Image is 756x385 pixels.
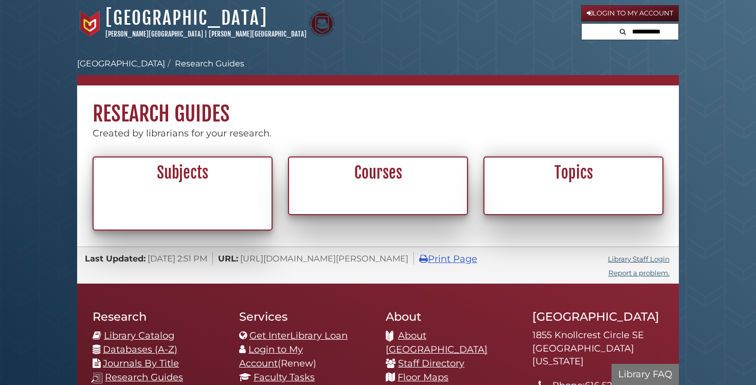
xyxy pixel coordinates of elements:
[77,58,679,85] nav: breadcrumb
[209,30,307,38] a: [PERSON_NAME][GEOGRAPHIC_DATA]
[608,269,670,277] a: Report a problem.
[398,358,464,369] a: Staff Directory
[77,85,679,127] h1: Research Guides
[490,163,657,183] h2: Topics
[620,28,626,35] i: Search
[608,255,670,263] a: Library Staff Login
[386,309,517,324] h2: About
[93,309,224,324] h2: Research
[205,30,207,38] span: |
[175,59,244,68] a: Research Guides
[105,30,203,38] a: [PERSON_NAME][GEOGRAPHIC_DATA]
[240,253,408,264] span: [URL][DOMAIN_NAME][PERSON_NAME]
[532,329,663,369] address: 1855 Knollcrest Circle SE [GEOGRAPHIC_DATA][US_STATE]
[239,343,370,371] li: (Renew)
[148,253,207,264] span: [DATE] 2:51 PM
[239,309,370,324] h2: Services
[218,253,238,264] span: URL:
[99,163,266,183] h2: Subjects
[92,373,102,383] img: research-guides-icon-white_37x37.png
[611,364,679,385] button: Library FAQ
[398,372,448,383] a: Floor Maps
[532,309,663,324] h2: [GEOGRAPHIC_DATA]
[617,24,629,38] button: Search
[77,59,165,68] a: [GEOGRAPHIC_DATA]
[249,330,348,341] a: Get InterLibrary Loan
[104,330,174,341] a: Library Catalog
[105,7,267,29] a: [GEOGRAPHIC_DATA]
[254,372,315,383] a: Faculty Tasks
[419,253,477,265] a: Print Page
[93,128,272,139] span: Created by librarians for your research.
[239,344,303,369] a: Login to My Account
[103,344,177,355] a: Databases (A-Z)
[309,11,335,37] img: Calvin Theological Seminary
[386,330,488,355] a: About [GEOGRAPHIC_DATA]
[105,372,183,383] a: Research Guides
[77,11,103,37] img: Calvin University
[419,254,428,264] i: Print Page
[103,358,179,369] a: Journals By Title
[85,253,146,264] span: Last Updated:
[581,5,679,22] a: Login to My Account
[295,163,461,183] h2: Courses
